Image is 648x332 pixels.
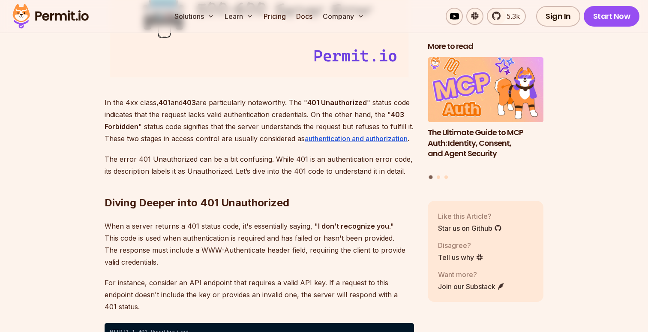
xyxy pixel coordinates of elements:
a: Start Now [584,6,640,27]
a: Docs [293,8,316,25]
img: Permit logo [9,2,93,31]
a: Sign In [536,6,580,27]
button: Go to slide 3 [444,175,448,178]
strong: 403 Forbidden [105,110,404,131]
a: 5.3k [487,8,526,25]
button: Company [319,8,368,25]
div: Posts [428,57,543,180]
h2: Diving Deeper into 401 Unauthorized [105,162,414,210]
a: authentication and authorization [305,134,408,143]
h3: The Ultimate Guide to MCP Auth: Identity, Consent, and Agent Security [428,127,543,159]
strong: 403 [183,98,196,107]
button: Learn [221,8,257,25]
button: Solutions [171,8,218,25]
img: The Ultimate Guide to MCP Auth: Identity, Consent, and Agent Security [428,57,543,122]
button: Go to slide 2 [437,175,440,178]
p: When a server returns a 401 status code, it's essentially saying, " ." This code is used when aut... [105,220,414,268]
button: Go to slide 1 [429,175,433,179]
a: Star us on Github [438,223,502,233]
a: Pricing [260,8,289,25]
p: In the 4xx class, and are particularly noteworthy. The " " status code indicates that the request... [105,97,414,145]
p: Like this Article? [438,211,502,221]
p: For instance, consider an API endpoint that requires a valid API key. If a request to this endpoi... [105,277,414,313]
p: The error 401 Unauthorized can be a bit confusing. While 401 is an authentication error code, its... [105,153,414,177]
h2: More to read [428,41,543,52]
li: 1 of 3 [428,57,543,170]
a: The Ultimate Guide to MCP Auth: Identity, Consent, and Agent SecurityThe Ultimate Guide to MCP Au... [428,57,543,170]
p: Want more? [438,269,505,279]
strong: I don’t recognize you [318,222,389,230]
strong: 401 [159,98,171,107]
p: Disagree? [438,240,483,250]
a: Tell us why [438,252,483,262]
span: 5.3k [501,11,520,21]
strong: 401 Unauthorized [307,98,367,107]
a: Join our Substack [438,281,505,291]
